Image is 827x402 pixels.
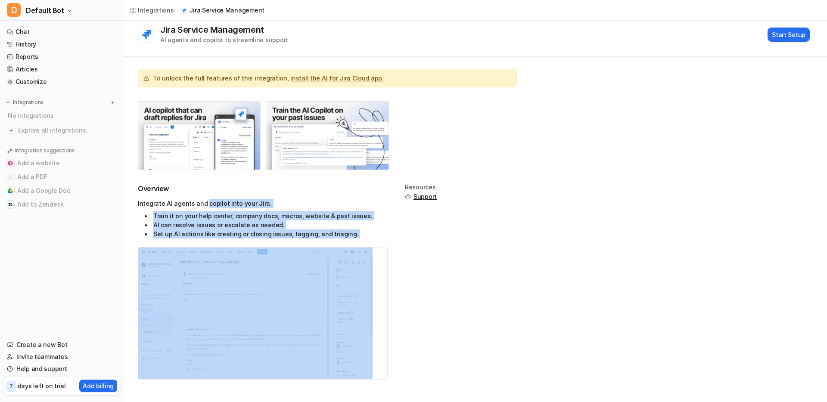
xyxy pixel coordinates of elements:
[83,381,114,390] p: Add billing
[8,161,13,166] img: Add a website
[3,184,120,198] button: Add a Google DocAdd a Google Doc
[177,6,178,14] span: /
[13,99,44,106] p: Integrations
[768,28,810,42] button: Start Setup
[3,156,120,170] button: Add a websiteAdd a website
[3,339,120,351] a: Create a new Bot
[8,174,13,179] img: Add a PDF
[160,25,267,35] div: Jira Service Management
[180,6,264,15] a: Jira Service Management
[26,4,64,16] span: Default Bot
[405,192,437,201] button: Support
[145,211,388,220] li: Train it on your help center, company docs, macros, website & past issues.
[138,199,388,238] div: Integrate AI agents and copilot into your Jira.
[5,99,11,105] img: expand menu
[9,383,13,390] p: 7
[8,202,13,207] img: Add to Zendesk
[3,98,46,107] button: Integrations
[405,194,411,200] img: support.svg
[413,192,437,201] span: Support
[79,380,117,392] button: Add billing
[290,74,383,82] a: Install the AI for Jira Cloud app.
[109,99,115,105] img: menu_add.svg
[7,126,16,135] img: explore all integrations
[3,26,120,38] a: Chat
[138,184,388,194] h2: Overview
[8,188,13,193] img: Add a Google Doc
[3,124,120,136] a: Explore all integrations
[18,124,117,137] span: Explore all integrations
[3,363,120,375] a: Help and support
[15,147,75,155] p: Integration suggestions
[138,247,373,379] img: Jira AI agent
[160,35,288,44] div: AI agents and copilot to streamline support
[3,76,120,88] a: Customize
[145,229,388,238] li: Set up AI actions like creating or closing issues, tagging, and triaging.
[189,6,264,15] p: Jira Service Management
[3,198,120,211] button: Add to ZendeskAdd to Zendesk
[138,6,174,15] div: Integrations
[3,38,120,50] a: History
[405,184,437,191] div: Resources
[3,351,120,363] a: Invite teammates
[7,3,21,17] span: D
[3,63,120,75] a: Articles
[145,220,388,229] li: AI can resolve issues or escalate as needed.
[153,74,384,83] span: To unlock the full features of this integration,
[3,51,120,63] a: Reports
[18,381,66,390] p: days left on trial
[129,6,174,15] a: Integrations
[5,108,120,123] div: No integrations
[3,170,120,184] button: Add a PDFAdd a PDF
